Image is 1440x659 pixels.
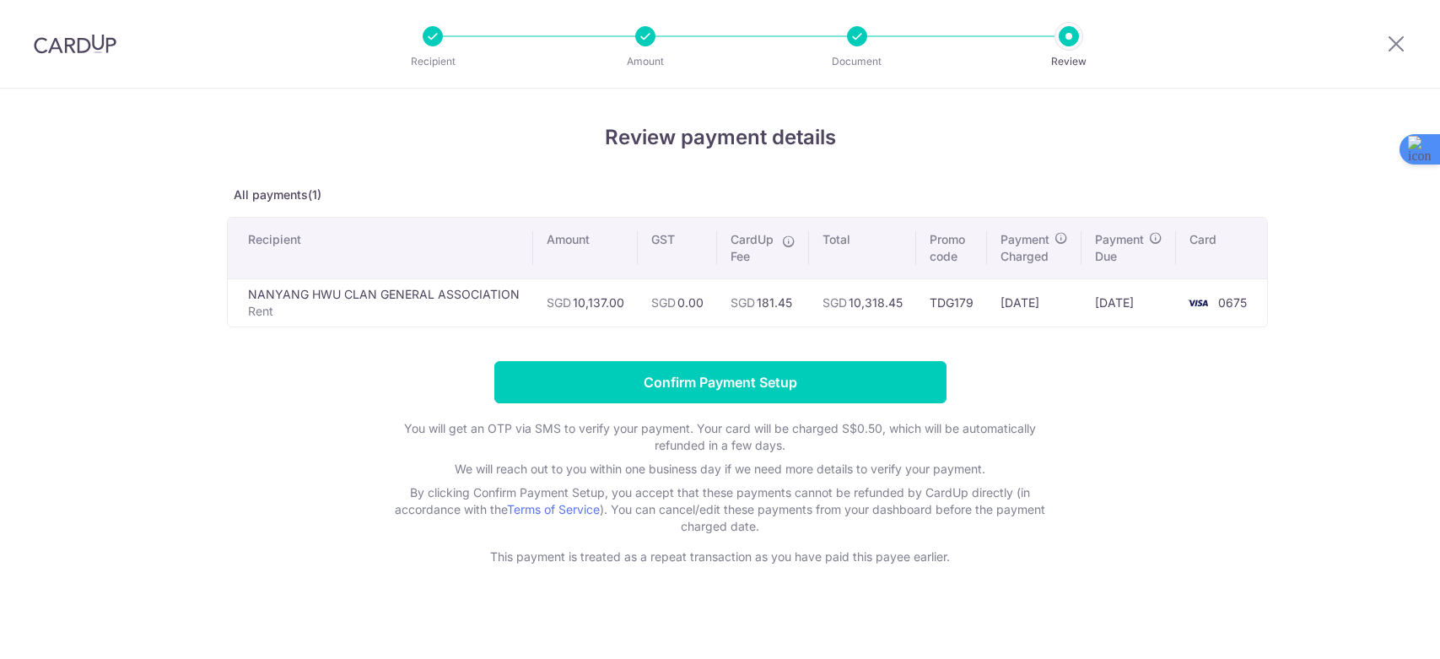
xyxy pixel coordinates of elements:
h4: Review payment details [227,122,1214,153]
td: [DATE] [987,278,1081,327]
th: Recipient [228,218,533,278]
td: 181.45 [717,278,809,327]
span: SGD [651,295,676,310]
iframe: Opens a widget where you can find more information [1332,608,1423,651]
p: This payment is treated as a repeat transaction as you have paid this payee earlier. [383,548,1058,565]
p: You will get an OTP via SMS to verify your payment. Your card will be charged S$0.50, which will ... [383,420,1058,454]
a: Terms of Service [507,502,600,516]
span: CardUp Fee [731,231,774,265]
span: SGD [731,295,755,310]
p: Document [795,53,920,70]
p: By clicking Confirm Payment Setup, you accept that these payments cannot be refunded by CardUp di... [383,484,1058,535]
td: NANYANG HWU CLAN GENERAL ASSOCIATION [228,278,533,327]
p: Review [1006,53,1131,70]
span: Payment Due [1095,231,1144,265]
td: TDG179 [916,278,987,327]
th: Amount [533,218,638,278]
td: 0.00 [638,278,717,327]
span: Payment Charged [1000,231,1049,265]
p: We will reach out to you within one business day if we need more details to verify your payment. [383,461,1058,478]
span: 0675 [1218,295,1247,310]
p: Rent [248,303,520,320]
span: SGD [822,295,847,310]
th: Total [809,218,916,278]
p: Recipient [370,53,495,70]
td: [DATE] [1081,278,1176,327]
td: 10,318.45 [809,278,916,327]
img: CardUp [34,34,116,54]
th: Card [1176,218,1267,278]
p: All payments(1) [227,186,1214,203]
input: Confirm Payment Setup [494,361,947,403]
span: SGD [547,295,571,310]
td: 10,137.00 [533,278,638,327]
th: GST [638,218,717,278]
p: Amount [583,53,708,70]
img: <span class="translation_missing" title="translation missing: en.account_steps.new_confirm_form.b... [1181,293,1215,313]
th: Promo code [916,218,987,278]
